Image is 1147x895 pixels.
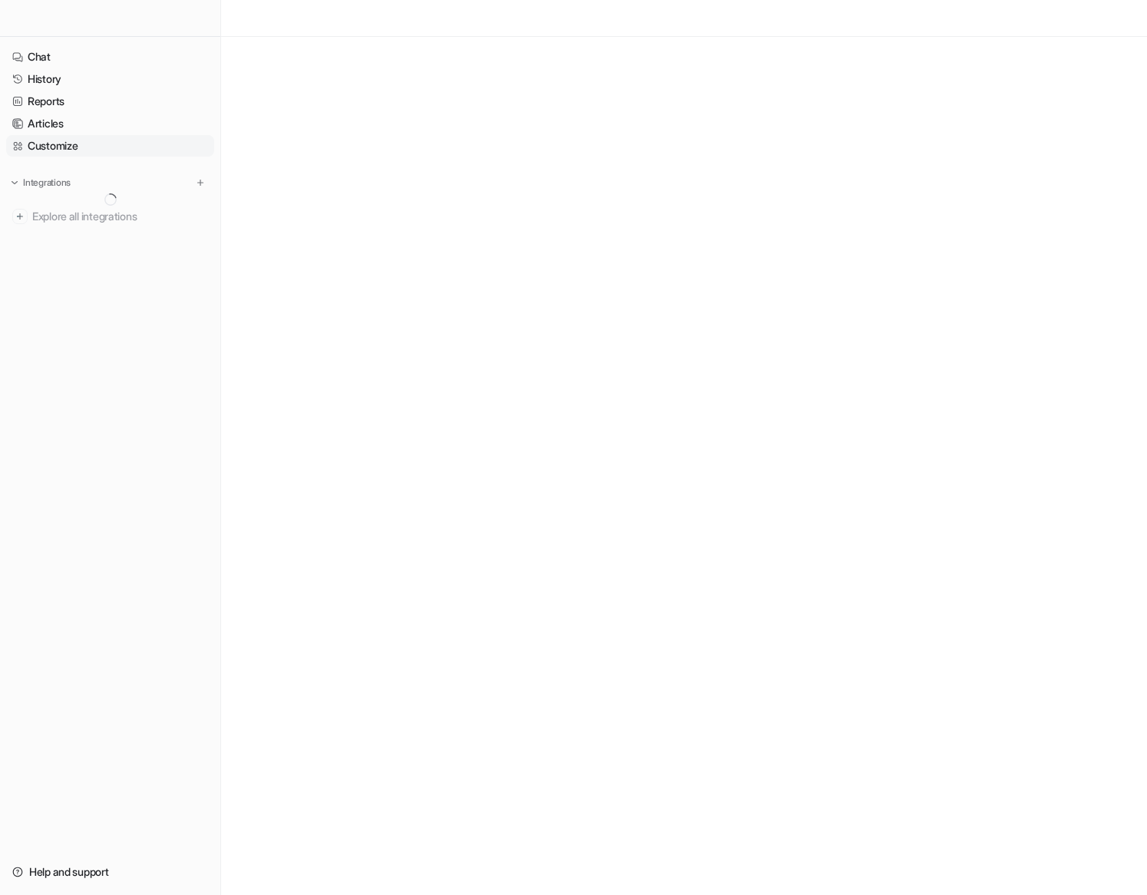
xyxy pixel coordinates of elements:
a: Articles [6,113,214,134]
img: menu_add.svg [195,177,206,188]
p: Integrations [23,177,71,189]
a: History [6,68,214,90]
a: Explore all integrations [6,206,214,227]
a: Reports [6,91,214,112]
img: expand menu [9,177,20,188]
a: Help and support [6,861,214,883]
a: Chat [6,46,214,68]
a: Customize [6,135,214,157]
img: explore all integrations [12,209,28,224]
button: Integrations [6,175,75,190]
span: Explore all integrations [32,204,208,229]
